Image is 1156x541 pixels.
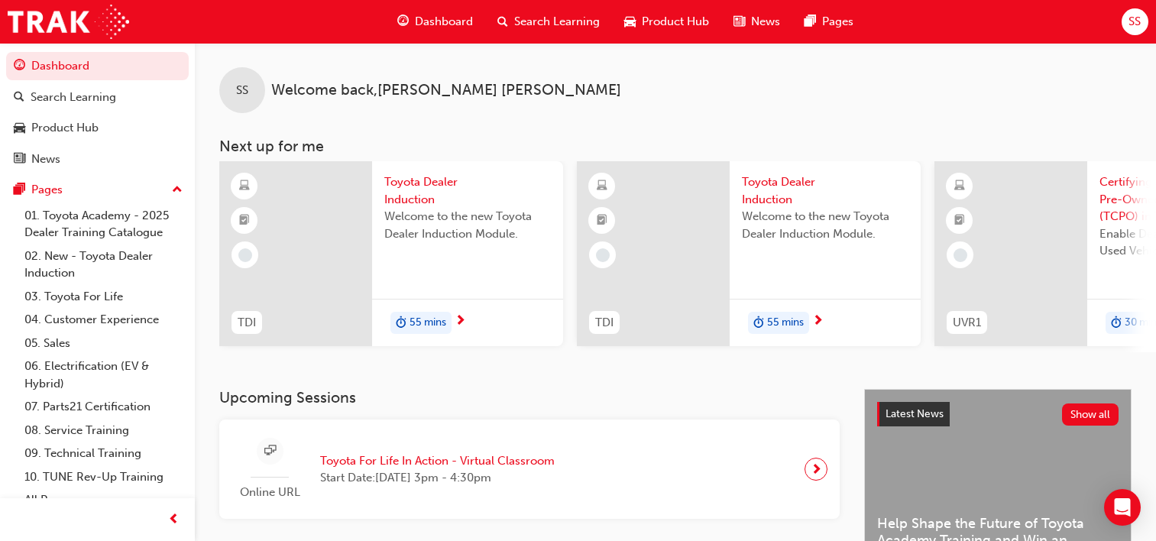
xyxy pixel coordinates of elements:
[822,13,853,31] span: Pages
[1104,489,1141,526] div: Open Intercom Messenger
[18,355,189,395] a: 06. Electrification (EV & Hybrid)
[1062,403,1119,426] button: Show all
[18,442,189,465] a: 09. Technical Training
[6,176,189,204] button: Pages
[792,6,866,37] a: pages-iconPages
[415,13,473,31] span: Dashboard
[485,6,612,37] a: search-iconSearch Learning
[18,204,189,245] a: 01. Toyota Academy - 2025 Dealer Training Catalogue
[271,82,621,99] span: Welcome back , [PERSON_NAME] [PERSON_NAME]
[18,245,189,285] a: 02. New - Toyota Dealer Induction
[31,119,99,137] div: Product Hub
[219,161,563,346] a: TDIToyota Dealer InductionWelcome to the new Toyota Dealer Induction Module.duration-icon55 mins
[642,13,709,31] span: Product Hub
[954,177,965,196] span: learningResourceType_ELEARNING-icon
[14,183,25,197] span: pages-icon
[742,208,908,242] span: Welcome to the new Toyota Dealer Induction Module.
[172,180,183,200] span: up-icon
[953,314,981,332] span: UVR1
[733,12,745,31] span: news-icon
[624,12,636,31] span: car-icon
[497,12,508,31] span: search-icon
[6,52,189,80] a: Dashboard
[954,211,965,231] span: booktick-icon
[805,12,816,31] span: pages-icon
[751,13,780,31] span: News
[596,248,610,262] span: learningRecordVerb_NONE-icon
[397,12,409,31] span: guage-icon
[14,91,24,105] span: search-icon
[597,177,607,196] span: learningResourceType_ELEARNING-icon
[396,313,406,333] span: duration-icon
[812,315,824,329] span: next-icon
[6,83,189,112] a: Search Learning
[886,407,944,420] span: Latest News
[612,6,721,37] a: car-iconProduct Hub
[18,465,189,489] a: 10. TUNE Rev-Up Training
[239,177,250,196] span: learningResourceType_ELEARNING-icon
[595,314,614,332] span: TDI
[14,121,25,135] span: car-icon
[18,285,189,309] a: 03. Toyota For Life
[954,248,967,262] span: learningRecordVerb_NONE-icon
[238,248,252,262] span: learningRecordVerb_NONE-icon
[31,181,63,199] div: Pages
[18,419,189,442] a: 08. Service Training
[8,5,129,39] img: Trak
[18,395,189,419] a: 07. Parts21 Certification
[18,488,189,512] a: All Pages
[232,432,827,507] a: Online URLToyota For Life In Action - Virtual ClassroomStart Date:[DATE] 3pm - 4:30pm
[239,211,250,231] span: booktick-icon
[1128,13,1141,31] span: SS
[219,389,840,407] h3: Upcoming Sessions
[14,153,25,167] span: news-icon
[18,332,189,355] a: 05. Sales
[232,484,308,501] span: Online URL
[168,510,180,530] span: prev-icon
[721,6,792,37] a: news-iconNews
[877,402,1119,426] a: Latest NewsShow all
[384,173,551,208] span: Toyota Dealer Induction
[514,13,600,31] span: Search Learning
[31,151,60,168] div: News
[767,314,804,332] span: 55 mins
[385,6,485,37] a: guage-iconDashboard
[236,82,248,99] span: SS
[320,469,555,487] span: Start Date: [DATE] 3pm - 4:30pm
[14,60,25,73] span: guage-icon
[6,49,189,176] button: DashboardSearch LearningProduct HubNews
[384,208,551,242] span: Welcome to the new Toyota Dealer Induction Module.
[6,114,189,142] a: Product Hub
[597,211,607,231] span: booktick-icon
[238,314,256,332] span: TDI
[742,173,908,208] span: Toyota Dealer Induction
[577,161,921,346] a: TDIToyota Dealer InductionWelcome to the new Toyota Dealer Induction Module.duration-icon55 mins
[455,315,466,329] span: next-icon
[320,452,555,470] span: Toyota For Life In Action - Virtual Classroom
[264,442,276,461] span: sessionType_ONLINE_URL-icon
[31,89,116,106] div: Search Learning
[6,145,189,173] a: News
[753,313,764,333] span: duration-icon
[1122,8,1148,35] button: SS
[1111,313,1122,333] span: duration-icon
[18,308,189,332] a: 04. Customer Experience
[410,314,446,332] span: 55 mins
[811,458,822,480] span: next-icon
[195,138,1156,155] h3: Next up for me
